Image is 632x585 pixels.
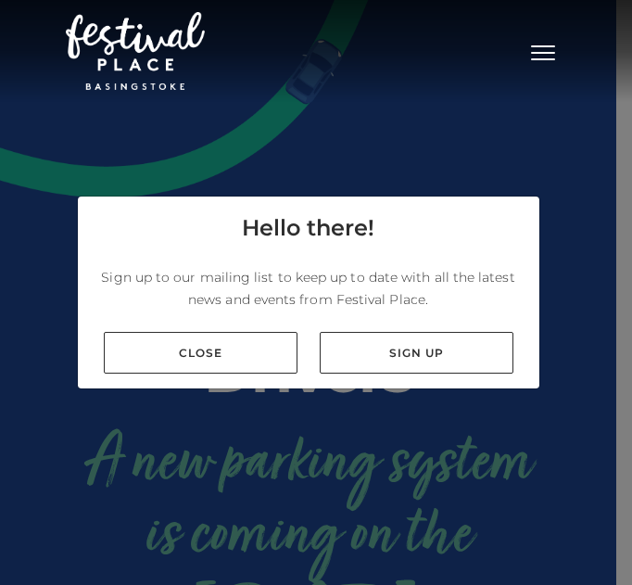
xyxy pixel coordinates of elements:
button: Toggle navigation [520,37,566,64]
img: Festival Place Logo [66,12,205,90]
a: Close [104,332,297,374]
a: Sign up [320,332,513,374]
h4: Hello there! [242,211,374,245]
p: Sign up to our mailing list to keep up to date with all the latest news and events from Festival ... [93,266,525,311]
